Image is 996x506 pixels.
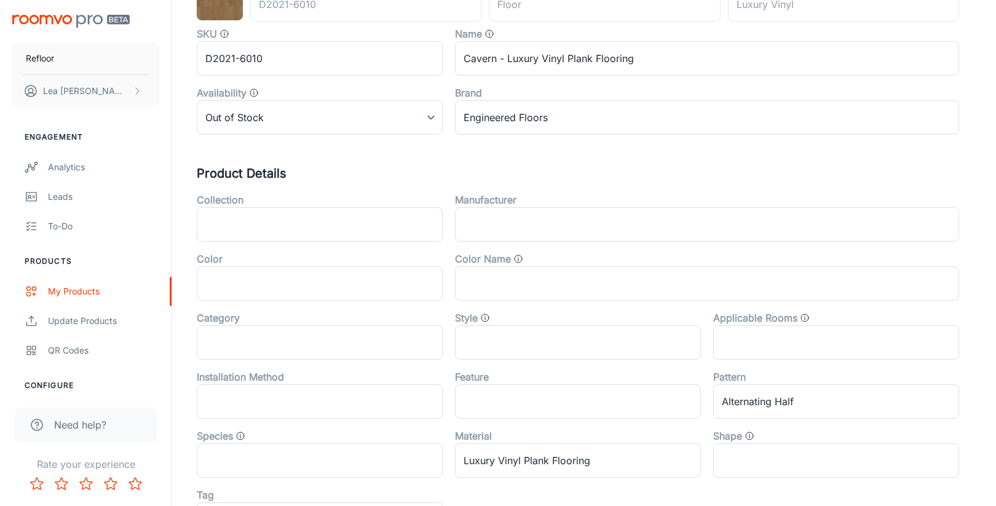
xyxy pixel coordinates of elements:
[745,431,754,441] svg: Shape of the product, such as "Rectangle", "Runner"
[197,26,217,41] label: SKU
[455,192,516,207] label: Manufacturer
[48,219,159,233] div: To-do
[197,164,971,183] h5: Product Details
[48,285,159,298] div: My Products
[219,29,229,39] svg: SKU for the product
[713,429,742,443] label: Shape
[197,488,214,502] label: Tag
[197,429,233,443] label: Species
[48,160,159,174] div: Analytics
[455,85,482,100] label: Brand
[513,254,523,264] svg: General color categories. i.e Cloud, Eclipse, Gallery Opening
[54,417,106,432] span: Need help?
[26,52,54,65] p: Refloor
[49,472,74,496] button: Rate 2 star
[197,251,223,266] label: Color
[713,310,797,325] label: Applicable Rooms
[48,344,159,357] div: QR Codes
[455,26,482,41] label: Name
[455,251,511,266] label: Color Name
[249,88,259,98] svg: Value that determines whether the product is available, discontinued, or out of stock
[197,85,247,100] label: Availability
[123,472,148,496] button: Rate 5 star
[12,42,159,74] button: Refloor
[10,457,162,472] p: Rate your experience
[713,370,746,384] label: Pattern
[43,84,130,98] p: Lea [PERSON_NAME]
[455,429,492,443] label: Material
[12,75,159,107] button: Lea [PERSON_NAME]
[12,15,130,28] img: Roomvo PRO Beta
[48,314,159,328] div: Update Products
[74,472,98,496] button: Rate 3 star
[197,100,443,135] div: Out of Stock
[98,472,123,496] button: Rate 4 star
[197,370,284,384] label: Installation Method
[455,370,489,384] label: Feature
[455,310,478,325] label: Style
[197,310,240,325] label: Category
[235,431,245,441] svg: Product species, such as "Oak"
[25,472,49,496] button: Rate 1 star
[800,313,810,323] svg: The type of rooms this product can be applied to
[484,29,494,39] svg: Product name
[480,313,490,323] svg: Product style, such as "Traditional" or "Minimalist"
[48,190,159,204] div: Leads
[197,192,243,207] label: Collection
